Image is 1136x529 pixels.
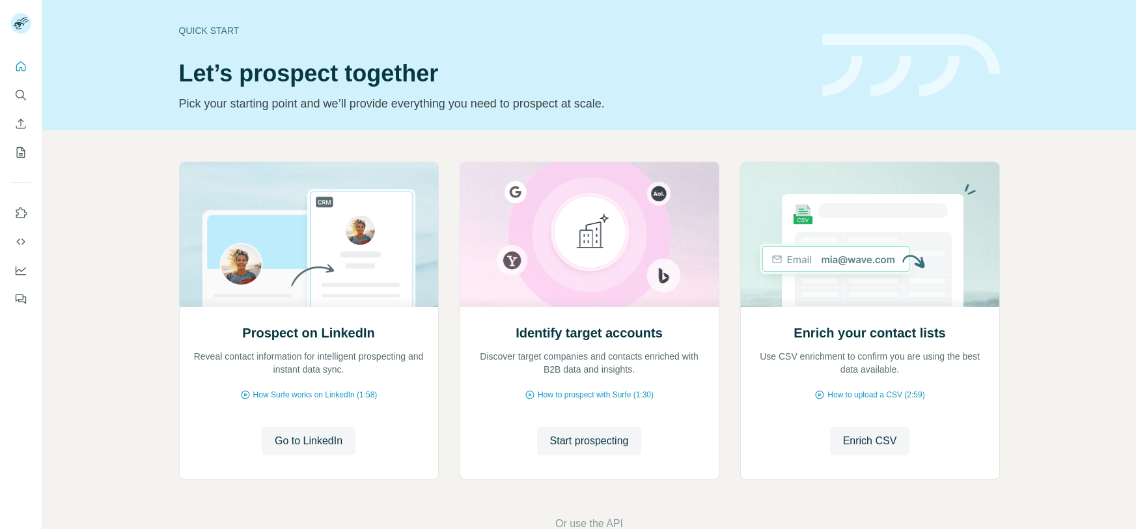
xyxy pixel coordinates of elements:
[794,324,945,342] h2: Enrich your contact lists
[10,259,31,282] button: Dashboard
[179,24,807,37] div: Quick start
[550,433,629,449] span: Start prospecting
[10,287,31,311] button: Feedback
[827,389,924,401] span: How to upload a CSV (2:59)
[843,433,897,449] span: Enrich CSV
[10,83,31,107] button: Search
[275,433,342,449] span: Go to LinkedIn
[10,55,31,78] button: Quick start
[822,34,1000,97] img: banner
[242,324,374,342] h2: Prospect on LinkedIn
[10,230,31,253] button: Use Surfe API
[179,61,807,87] h1: Let’s prospect together
[193,350,425,376] p: Reveal contact information for intelligent prospecting and instant data sync.
[473,350,706,376] p: Discover target companies and contacts enriched with B2B data and insights.
[830,427,910,455] button: Enrich CSV
[740,162,1000,307] img: Enrich your contact lists
[179,162,439,307] img: Prospect on LinkedIn
[10,141,31,164] button: My lists
[538,389,654,401] span: How to prospect with Surfe (1:30)
[262,427,355,455] button: Go to LinkedIn
[179,94,807,113] p: Pick your starting point and we’ll provide everything you need to prospect at scale.
[460,162,719,307] img: Identify target accounts
[10,201,31,225] button: Use Surfe on LinkedIn
[516,324,663,342] h2: Identify target accounts
[754,350,986,376] p: Use CSV enrichment to confirm you are using the best data available.
[10,112,31,136] button: Enrich CSV
[537,427,642,455] button: Start prospecting
[253,389,378,401] span: How Surfe works on LinkedIn (1:58)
